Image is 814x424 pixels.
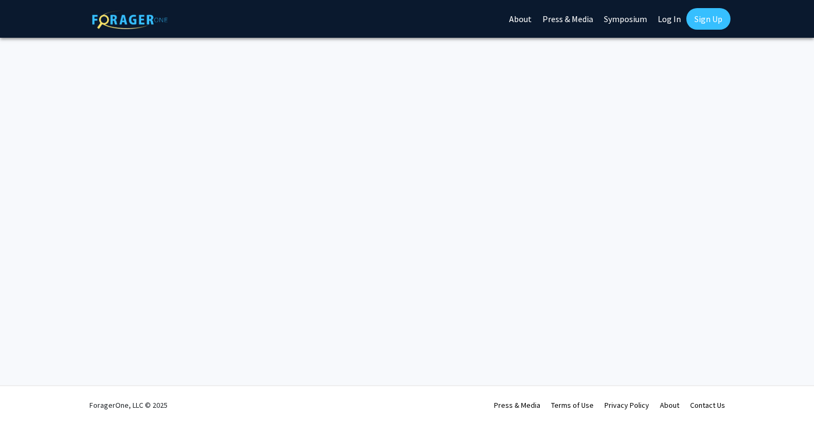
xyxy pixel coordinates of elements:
a: Privacy Policy [604,400,649,410]
a: Contact Us [690,400,725,410]
img: ForagerOne Logo [92,10,168,29]
div: ForagerOne, LLC © 2025 [89,386,168,424]
a: About [660,400,679,410]
a: Press & Media [494,400,540,410]
a: Sign Up [686,8,730,30]
a: Terms of Use [551,400,594,410]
